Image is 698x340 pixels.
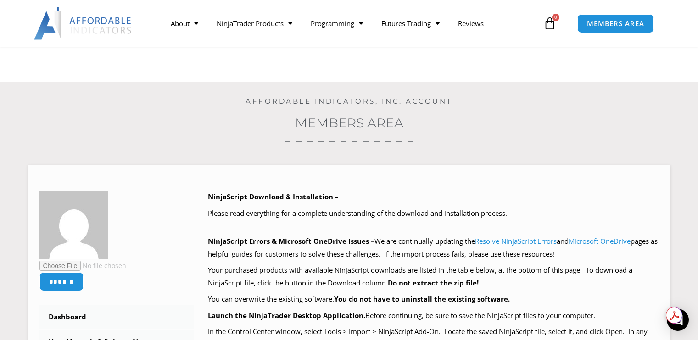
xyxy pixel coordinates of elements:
a: About [162,13,207,34]
a: Resolve NinjaScript Errors [475,236,557,246]
img: LogoAI | Affordable Indicators – NinjaTrader [34,7,133,40]
a: MEMBERS AREA [577,14,654,33]
span: 0 [552,14,559,21]
b: NinjaScript Errors & Microsoft OneDrive Issues – [208,236,374,246]
span: MEMBERS AREA [587,20,644,27]
p: Please read everything for a complete understanding of the download and installation process. [208,207,659,220]
p: Your purchased products with available NinjaScript downloads are listed in the table below, at th... [208,264,659,290]
a: NinjaTrader Products [207,13,302,34]
a: Members Area [295,115,403,131]
img: f08084aa5a7cbd9834b31b6856170b2b7caec63af3f91b94bbda94718cdeb29c [39,191,108,259]
a: Dashboard [39,305,195,329]
nav: Menu [162,13,541,34]
b: You do not have to uninstall the existing software. [334,294,510,303]
a: Futures Trading [372,13,449,34]
a: Affordable Indicators, Inc. Account [246,97,452,105]
p: We are continually updating the and pages as helpful guides for customers to solve these challeng... [208,235,659,261]
a: 0 [530,10,570,37]
p: You can overwrite the existing software. [208,293,659,306]
a: Programming [302,13,372,34]
a: Reviews [449,13,493,34]
b: Launch the NinjaTrader Desktop Application. [208,311,365,320]
a: Microsoft OneDrive [569,236,631,246]
b: NinjaScript Download & Installation – [208,192,339,201]
b: Do not extract the zip file! [388,278,479,287]
p: Before continuing, be sure to save the NinjaScript files to your computer. [208,309,659,322]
